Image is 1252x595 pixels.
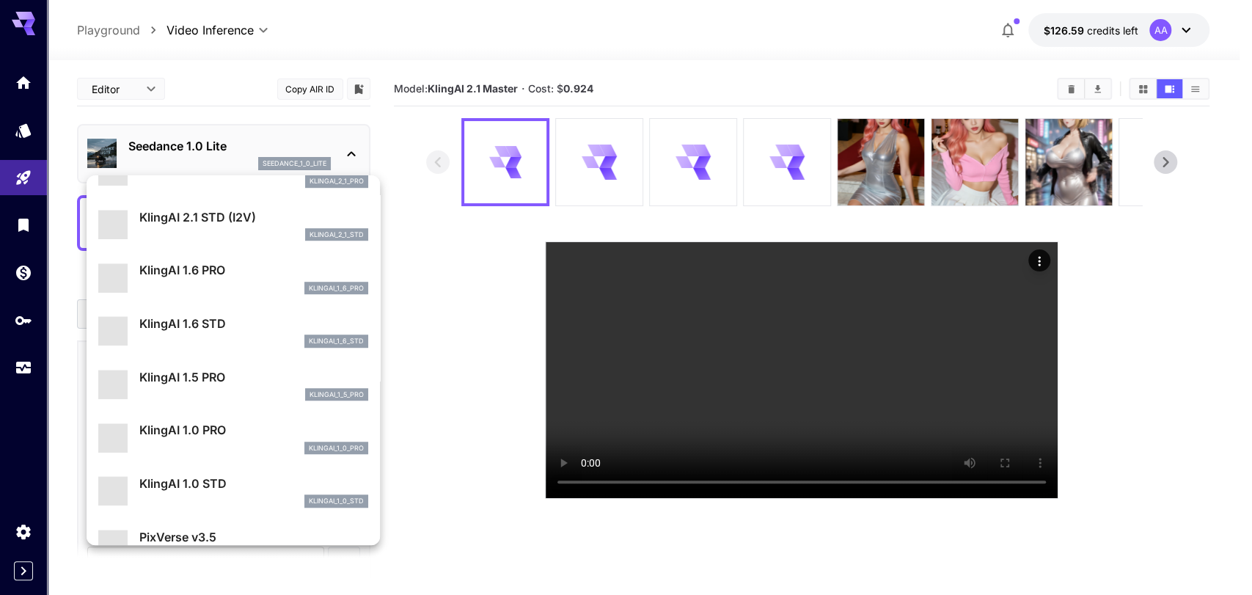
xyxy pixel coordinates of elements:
[139,528,368,546] p: PixVerse v3.5
[98,309,368,354] div: KlingAI 1.6 STDklingai_1_6_std
[309,443,364,453] p: klingai_1_0_pro
[98,255,368,300] div: KlingAI 1.6 PROklingai_1_6_pro
[139,368,368,386] p: KlingAI 1.5 PRO
[139,315,368,332] p: KlingAI 1.6 STD
[98,469,368,514] div: KlingAI 1.0 STDklingai_1_0_std
[98,362,368,407] div: KlingAI 1.5 PROklingai_1_5_pro
[98,415,368,460] div: KlingAI 1.0 PROklingai_1_0_pro
[139,208,368,226] p: KlingAI 2.1 STD (I2V)
[309,336,364,346] p: klingai_1_6_std
[139,421,368,439] p: KlingAI 1.0 PRO
[309,283,364,293] p: klingai_1_6_pro
[309,496,364,506] p: klingai_1_0_std
[139,261,368,279] p: KlingAI 1.6 PRO
[98,202,368,247] div: KlingAI 2.1 STD (I2V)klingai_2_1_std
[310,230,364,240] p: klingai_2_1_std
[98,522,368,567] div: PixVerse v3.5
[310,176,364,186] p: klingai_2_1_pro
[310,390,364,400] p: klingai_1_5_pro
[139,475,368,492] p: KlingAI 1.0 STD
